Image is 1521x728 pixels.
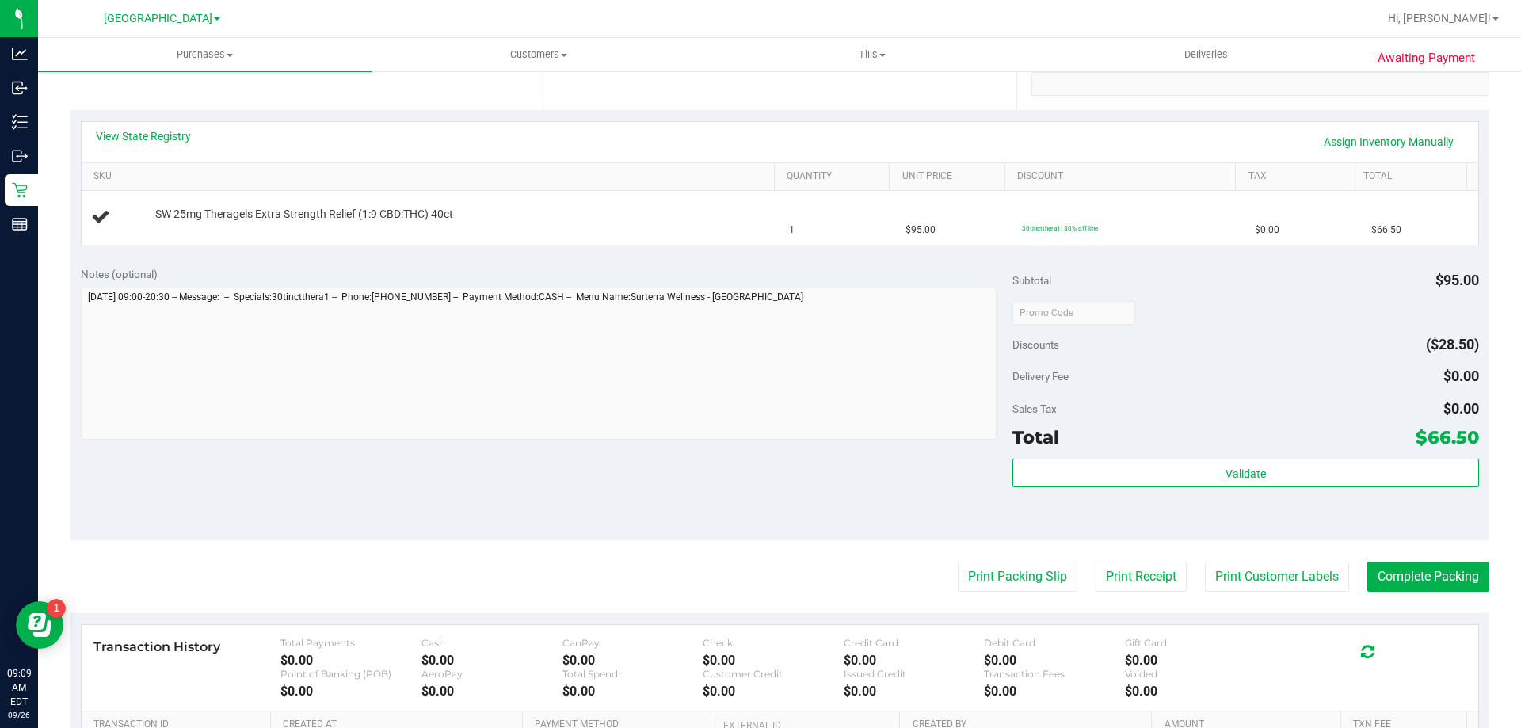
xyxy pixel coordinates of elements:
[1125,637,1266,649] div: Gift Card
[155,207,453,222] span: SW 25mg Theragels Extra Strength Relief (1:9 CBD:THC) 40ct
[562,684,703,699] div: $0.00
[984,653,1125,668] div: $0.00
[1125,653,1266,668] div: $0.00
[47,599,66,618] iframe: Resource center unread badge
[96,128,191,144] a: View State Registry
[984,668,1125,680] div: Transaction Fees
[844,684,985,699] div: $0.00
[372,38,705,71] a: Customers
[1226,467,1266,480] span: Validate
[93,170,768,183] a: SKU
[562,653,703,668] div: $0.00
[789,223,795,238] span: 1
[1378,49,1475,67] span: Awaiting Payment
[1012,301,1135,325] input: Promo Code
[16,601,63,649] iframe: Resource center
[1096,562,1187,592] button: Print Receipt
[1416,426,1479,448] span: $66.50
[1012,459,1478,487] button: Validate
[1017,170,1229,183] a: Discount
[81,268,158,280] span: Notes (optional)
[1367,562,1489,592] button: Complete Packing
[7,666,31,709] p: 09:09 AM EDT
[1443,368,1479,384] span: $0.00
[1012,370,1069,383] span: Delivery Fee
[562,637,703,649] div: CanPay
[844,653,985,668] div: $0.00
[905,223,936,238] span: $95.00
[1443,400,1479,417] span: $0.00
[12,80,28,96] inline-svg: Inbound
[703,668,844,680] div: Customer Credit
[12,46,28,62] inline-svg: Analytics
[1388,12,1491,25] span: Hi, [PERSON_NAME]!
[1012,330,1059,359] span: Discounts
[38,38,372,71] a: Purchases
[1012,274,1051,287] span: Subtotal
[984,684,1125,699] div: $0.00
[1313,128,1464,155] a: Assign Inventory Manually
[7,709,31,721] p: 09/26
[703,637,844,649] div: Check
[902,170,999,183] a: Unit Price
[421,684,562,699] div: $0.00
[1125,684,1266,699] div: $0.00
[12,182,28,198] inline-svg: Retail
[372,48,704,62] span: Customers
[844,637,985,649] div: Credit Card
[1012,402,1057,415] span: Sales Tax
[1012,426,1059,448] span: Total
[421,668,562,680] div: AeroPay
[1248,170,1345,183] a: Tax
[1363,170,1460,183] a: Total
[703,684,844,699] div: $0.00
[1039,38,1373,71] a: Deliveries
[958,562,1077,592] button: Print Packing Slip
[787,170,883,183] a: Quantity
[1022,224,1098,232] span: 30tinctthera1: 30% off line
[844,668,985,680] div: Issued Credit
[562,668,703,680] div: Total Spendr
[1371,223,1401,238] span: $66.50
[421,637,562,649] div: Cash
[104,12,212,25] span: [GEOGRAPHIC_DATA]
[706,48,1038,62] span: Tills
[280,653,421,668] div: $0.00
[280,684,421,699] div: $0.00
[12,114,28,130] inline-svg: Inventory
[421,653,562,668] div: $0.00
[12,148,28,164] inline-svg: Outbound
[12,216,28,232] inline-svg: Reports
[1125,668,1266,680] div: Voided
[1163,48,1249,62] span: Deliveries
[1435,272,1479,288] span: $95.00
[38,48,372,62] span: Purchases
[1255,223,1279,238] span: $0.00
[984,637,1125,649] div: Debit Card
[1205,562,1349,592] button: Print Customer Labels
[705,38,1039,71] a: Tills
[280,637,421,649] div: Total Payments
[703,653,844,668] div: $0.00
[1426,336,1479,353] span: ($28.50)
[280,668,421,680] div: Point of Banking (POB)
